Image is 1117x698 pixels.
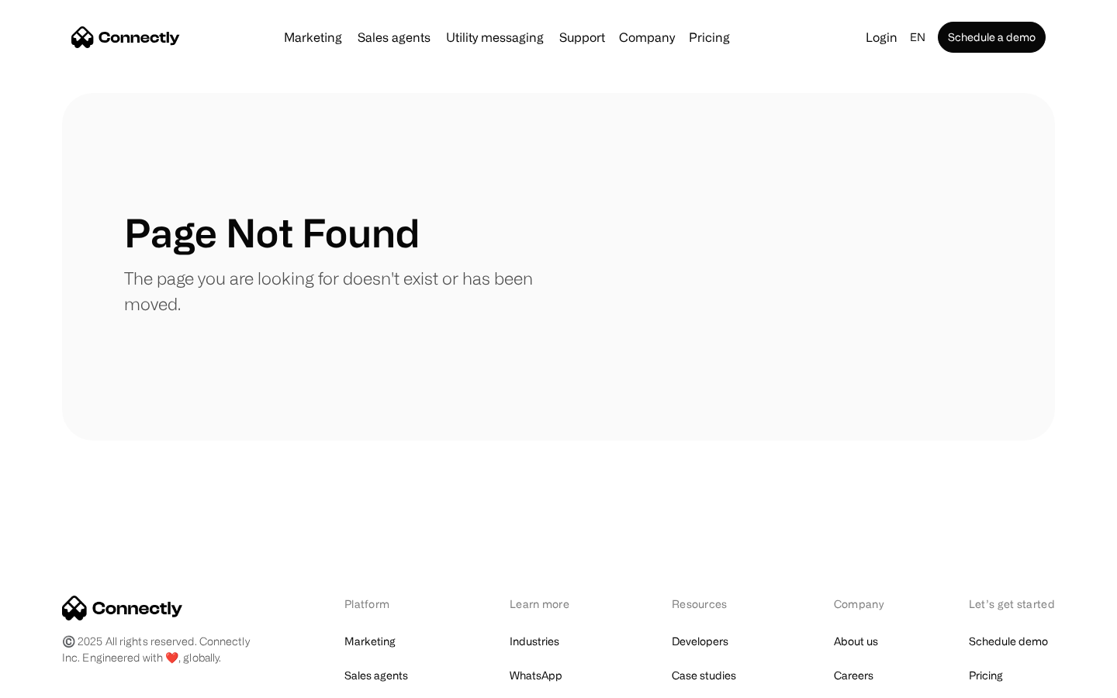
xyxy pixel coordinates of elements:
[344,631,396,652] a: Marketing
[344,596,429,612] div: Platform
[510,665,562,686] a: WhatsApp
[510,631,559,652] a: Industries
[351,31,437,43] a: Sales agents
[683,31,736,43] a: Pricing
[672,631,728,652] a: Developers
[16,669,93,693] aside: Language selected: English
[672,596,753,612] div: Resources
[672,665,736,686] a: Case studies
[553,31,611,43] a: Support
[510,596,591,612] div: Learn more
[938,22,1046,53] a: Schedule a demo
[969,596,1055,612] div: Let’s get started
[969,631,1048,652] a: Schedule demo
[344,665,408,686] a: Sales agents
[834,631,878,652] a: About us
[124,209,420,256] h1: Page Not Found
[124,265,558,316] p: The page you are looking for doesn't exist or has been moved.
[440,31,550,43] a: Utility messaging
[969,665,1003,686] a: Pricing
[278,31,348,43] a: Marketing
[619,26,675,48] div: Company
[834,596,888,612] div: Company
[859,26,904,48] a: Login
[31,671,93,693] ul: Language list
[834,665,873,686] a: Careers
[910,26,925,48] div: en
